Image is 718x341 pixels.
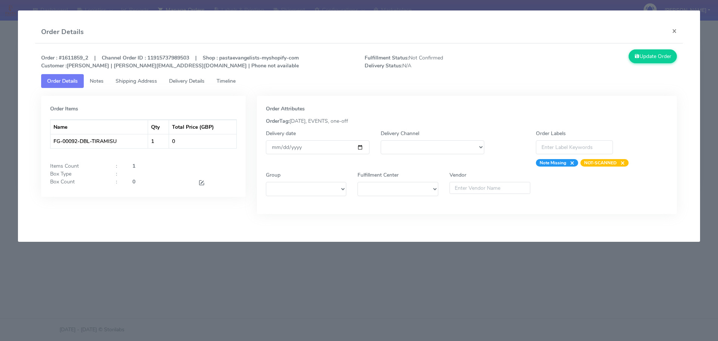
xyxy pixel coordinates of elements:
[110,178,127,188] div: :
[536,130,566,137] label: Order Labels
[358,171,399,179] label: Fulfillment Center
[217,77,236,85] span: Timeline
[666,21,683,41] button: Close
[50,134,148,148] td: FG-00092-DBL-TIRAMISU
[148,134,169,148] td: 1
[41,62,67,69] strong: Customer :
[266,118,289,125] strong: OrderTag:
[41,74,677,88] ul: Tabs
[260,117,674,125] div: [DATE], EVENTS, one-off
[50,105,78,112] strong: Order Items
[169,77,205,85] span: Delivery Details
[449,182,530,194] input: Enter Vendor Name
[617,159,625,167] span: ×
[148,120,169,134] th: Qty
[47,77,78,85] span: Order Details
[629,49,677,63] button: Update Order
[45,170,110,178] div: Box Type
[266,171,280,179] label: Group
[381,130,419,137] label: Delivery Channel
[50,120,148,134] th: Name
[449,171,466,179] label: Vendor
[365,62,402,69] strong: Delivery Status:
[90,77,104,85] span: Notes
[45,178,110,188] div: Box Count
[116,77,157,85] span: Shipping Address
[566,159,574,167] span: ×
[110,162,127,170] div: :
[110,170,127,178] div: :
[45,162,110,170] div: Items Count
[41,27,84,37] h4: Order Details
[540,160,566,166] strong: Note Missing
[365,54,409,61] strong: Fulfillment Status:
[169,134,236,148] td: 0
[132,178,135,185] strong: 0
[132,162,135,170] strong: 1
[41,54,299,69] strong: Order : #1611859_2 | Channel Order ID : 11915737989503 | Shop : pastaevangelists-myshopify-com [P...
[266,105,305,112] strong: Order Attributes
[169,120,236,134] th: Total Price (GBP)
[536,140,613,154] input: Enter Label Keywords
[266,130,296,137] label: Delivery date
[359,54,521,70] span: Not Confirmed N/A
[584,160,617,166] strong: NOT-SCANNED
